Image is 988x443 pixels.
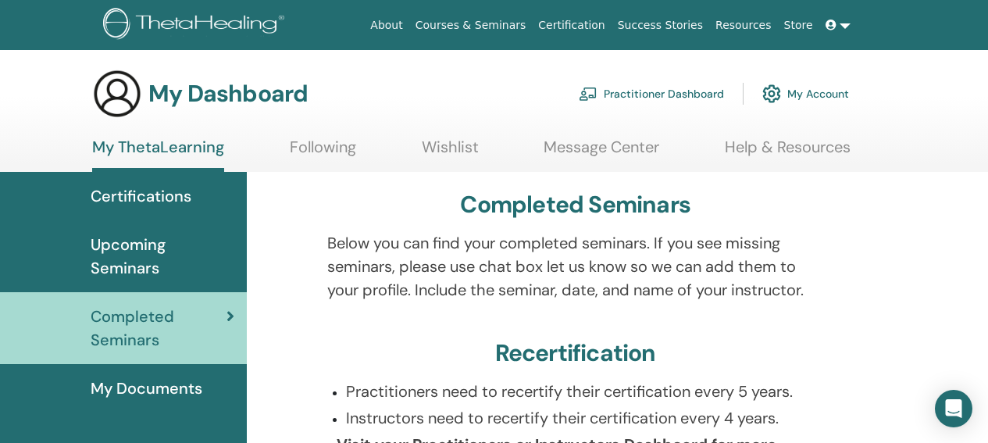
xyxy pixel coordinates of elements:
[92,69,142,119] img: generic-user-icon.jpg
[290,138,356,168] a: Following
[148,80,308,108] h3: My Dashboard
[778,11,819,40] a: Store
[91,184,191,208] span: Certifications
[725,138,851,168] a: Help & Resources
[762,80,781,107] img: cog.svg
[935,390,972,427] div: Open Intercom Messenger
[91,305,226,352] span: Completed Seminars
[762,77,849,111] a: My Account
[709,11,778,40] a: Resources
[103,8,290,43] img: logo.png
[579,87,597,101] img: chalkboard-teacher.svg
[460,191,690,219] h3: Completed Seminars
[409,11,533,40] a: Courses & Seminars
[422,138,479,168] a: Wishlist
[91,377,202,400] span: My Documents
[364,11,408,40] a: About
[92,138,224,172] a: My ThetaLearning
[612,11,709,40] a: Success Stories
[346,380,824,403] p: Practitioners need to recertify their certification every 5 years.
[91,233,234,280] span: Upcoming Seminars
[532,11,611,40] a: Certification
[327,231,824,302] p: Below you can find your completed seminars. If you see missing seminars, please use chat box let ...
[495,339,656,367] h3: Recertification
[346,406,824,430] p: Instructors need to recertify their certification every 4 years.
[544,138,659,168] a: Message Center
[579,77,724,111] a: Practitioner Dashboard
